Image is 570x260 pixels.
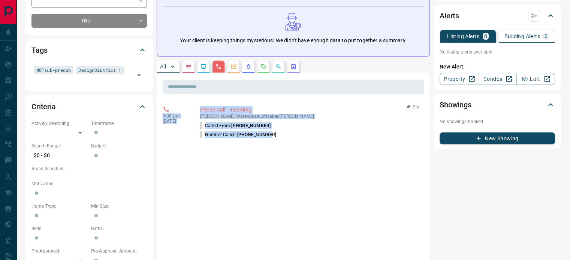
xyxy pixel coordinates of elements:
p: [DATE] [163,119,189,124]
span: DesignDistrict_1 [78,66,121,74]
div: Alerts [440,7,555,25]
a: Mr.Loft [516,73,555,85]
span: NOTsub-precon [36,66,71,74]
p: Budget: [91,143,147,149]
p: [PERSON_NAME] WarehouseLoft called [PERSON_NAME] [200,114,421,119]
p: Number Called: [200,131,276,138]
p: 0 [545,34,548,39]
p: 3:08 pm [163,113,189,119]
p: All [160,64,166,69]
svg: Calls [215,64,221,70]
div: Criteria [31,98,147,116]
p: Home Type: [31,203,87,209]
p: No listing alerts available [440,49,555,55]
svg: Agent Actions [290,64,296,70]
h2: Showings [440,99,471,111]
p: Motivation: [31,180,147,187]
p: Pre-Approval Amount: [91,248,147,254]
svg: Notes [186,64,191,70]
svg: Listing Alerts [245,64,251,70]
h2: Alerts [440,10,459,22]
p: Actively Searching: [31,120,87,127]
a: Condos [478,73,516,85]
span: [PHONE_NUMBER] [237,132,277,137]
p: Pre-Approved: [31,248,87,254]
svg: Opportunities [275,64,281,70]
p: New Alert: [440,63,555,71]
span: [PHONE_NUMBER] [231,123,271,128]
button: New Showing [440,132,555,144]
div: Tags [31,41,147,59]
p: Baths: [91,225,147,232]
h2: Tags [31,44,47,56]
div: Showings [440,96,555,114]
p: Listing Alerts [447,34,480,39]
p: Beds: [31,225,87,232]
button: Pin [402,104,424,110]
button: Open [134,70,144,80]
p: Building Alerts [504,34,540,39]
p: Timeframe: [91,120,147,127]
p: $0 - $0 [31,149,87,162]
p: 0 [484,34,487,39]
p: No showings booked [440,118,555,125]
a: Property [440,73,478,85]
p: Search Range: [31,143,87,149]
div: TBD [31,14,147,28]
p: Your client is keeping things mysterious! We didn't have enough data to put together a summary. [180,37,406,45]
p: Areas Searched: [31,165,147,172]
p: Min Size: [91,203,147,209]
h2: Criteria [31,101,56,113]
svg: Emails [230,64,236,70]
p: Phone Call - Incoming [200,106,421,114]
svg: Requests [260,64,266,70]
p: Called From: [200,122,271,129]
svg: Lead Browsing Activity [200,64,206,70]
